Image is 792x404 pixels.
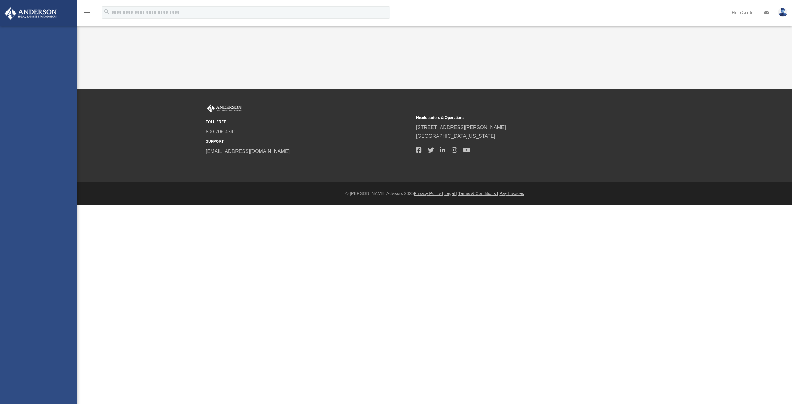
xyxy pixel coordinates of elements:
[103,8,110,15] i: search
[458,191,498,196] a: Terms & Conditions |
[84,11,91,16] a: menu
[77,190,792,198] div: © [PERSON_NAME] Advisors 2025
[444,191,457,196] a: Legal |
[206,138,412,145] small: SUPPORT
[84,9,91,16] i: menu
[416,115,622,121] small: Headquarters & Operations
[206,129,236,134] a: 800.706.4741
[416,125,506,130] a: [STREET_ADDRESS][PERSON_NAME]
[3,7,59,20] img: Anderson Advisors Platinum Portal
[206,119,412,125] small: TOLL FREE
[416,133,495,139] a: [GEOGRAPHIC_DATA][US_STATE]
[206,104,243,112] img: Anderson Advisors Platinum Portal
[499,191,524,196] a: Pay Invoices
[206,149,290,154] a: [EMAIL_ADDRESS][DOMAIN_NAME]
[414,191,443,196] a: Privacy Policy |
[778,8,787,17] img: User Pic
